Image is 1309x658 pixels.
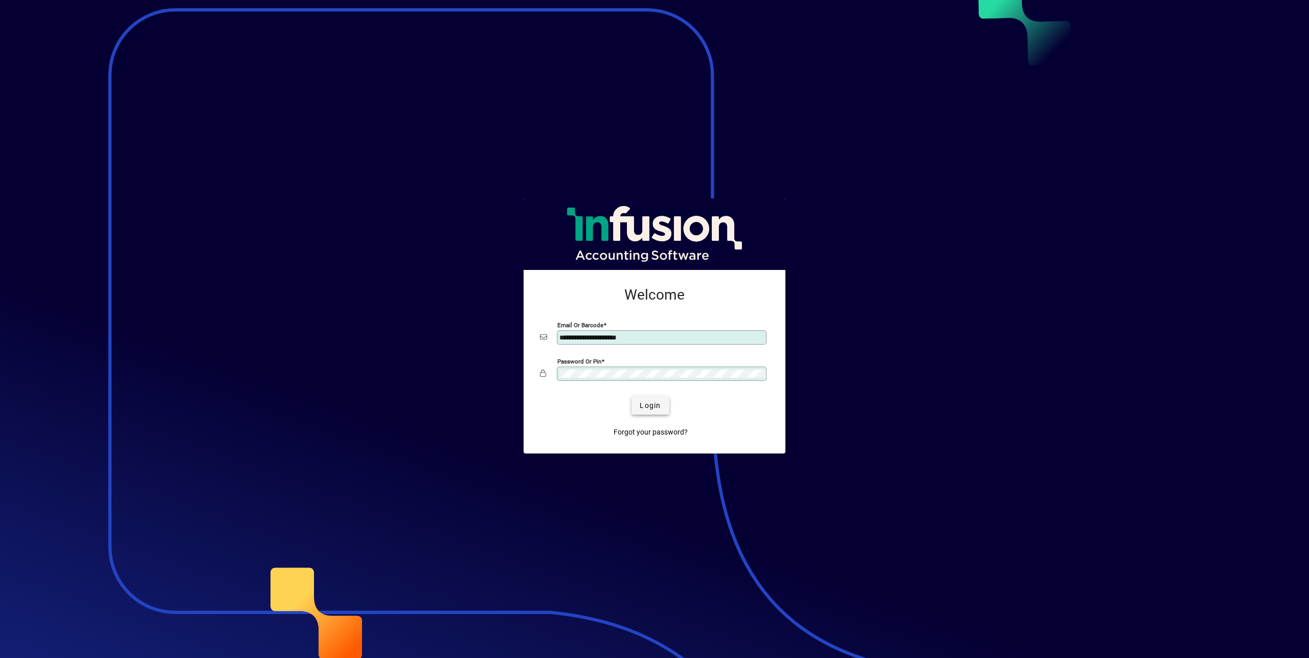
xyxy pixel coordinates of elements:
[610,423,692,441] a: Forgot your password?
[557,358,601,365] mat-label: Password or Pin
[557,322,603,329] mat-label: Email or Barcode
[540,286,769,304] h2: Welcome
[631,396,669,415] button: Login
[614,427,688,438] span: Forgot your password?
[640,400,661,411] span: Login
